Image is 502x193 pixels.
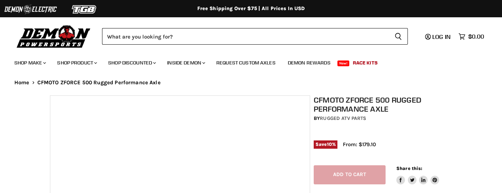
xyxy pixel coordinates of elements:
a: Rugged ATV Parts [320,115,366,121]
a: Log in [422,33,455,40]
a: Race Kits [347,55,383,70]
ul: Main menu [9,53,482,70]
a: Shop Make [9,55,50,70]
a: Shop Product [52,55,101,70]
a: Demon Rewards [282,55,336,70]
span: $0.00 [468,33,484,40]
a: Shop Discounted [103,55,160,70]
img: TGB Logo 2 [57,3,111,16]
input: Search [102,28,389,45]
img: Demon Electric Logo 2 [4,3,57,16]
form: Product [102,28,408,45]
span: New! [337,60,350,66]
h1: CFMOTO ZFORCE 500 Rugged Performance Axle [314,95,456,113]
aside: Share this: [396,165,439,184]
span: Save % [314,140,337,148]
span: From: $179.10 [343,141,376,148]
button: Search [389,28,408,45]
a: Request Custom Axles [211,55,281,70]
img: Demon Powersports [14,23,93,49]
a: Inside Demon [162,55,209,70]
a: Home [14,80,29,86]
div: by [314,115,456,122]
span: 10 [327,142,332,147]
span: CFMOTO ZFORCE 500 Rugged Performance Axle [37,80,161,86]
a: $0.00 [455,31,488,42]
span: Share this: [396,166,422,171]
span: Log in [432,33,451,40]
